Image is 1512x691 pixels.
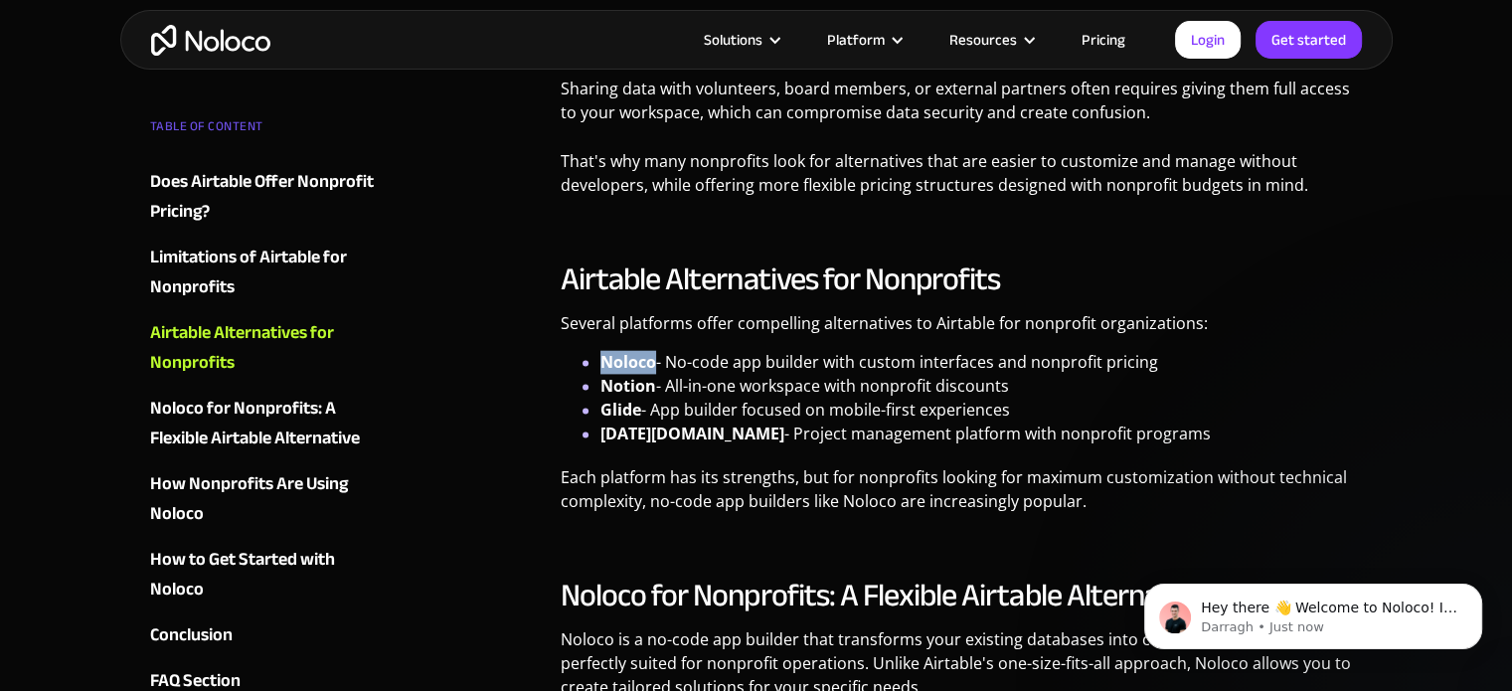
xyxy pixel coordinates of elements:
div: Platform [802,27,924,53]
h2: Noloco for Nonprofits: A Flexible Airtable Alternative [561,576,1363,615]
iframe: Intercom notifications message [1114,542,1512,681]
a: Get started [1256,21,1362,59]
p: Several platforms offer compelling alternatives to Airtable for nonprofit organizations: [561,311,1363,350]
a: Noloco for Nonprofits: A Flexible Airtable Alternative [150,394,391,453]
strong: Glide [600,399,641,421]
li: - No-code app builder with custom interfaces and nonprofit pricing [600,350,1363,374]
div: TABLE OF CONTENT [150,111,391,151]
div: Platform [827,27,885,53]
div: Solutions [704,27,762,53]
a: Does Airtable Offer Nonprofit Pricing? [150,167,391,227]
a: home [151,25,270,56]
p: That's why many nonprofits look for alternatives that are easier to customize and manage without ... [561,149,1363,212]
a: Limitations of Airtable for Nonprofits [150,243,391,302]
a: How to Get Started with Noloco [150,545,391,605]
a: Pricing [1057,27,1150,53]
div: Conclusion [150,620,233,650]
div: Solutions [679,27,802,53]
div: Resources [924,27,1057,53]
a: How Nonprofits Are Using Noloco [150,469,391,529]
strong: [DATE][DOMAIN_NAME] [600,423,784,444]
p: Each platform has its strengths, but for nonprofits looking for maximum customization without tec... [561,465,1363,528]
a: Airtable Alternatives for Nonprofits [150,318,391,378]
li: - App builder focused on mobile-first experiences [600,398,1363,422]
strong: Noloco [600,351,656,373]
p: Sharing data with volunteers, board members, or external partners often requires giving them full... [561,77,1363,139]
h2: Airtable Alternatives for Nonprofits [561,259,1363,299]
a: Login [1175,21,1241,59]
li: - Project management platform with nonprofit programs [600,422,1363,445]
strong: Notion [600,375,656,397]
div: Resources [949,27,1017,53]
li: - All-in-one workspace with nonprofit discounts [600,374,1363,398]
a: Conclusion [150,620,391,650]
